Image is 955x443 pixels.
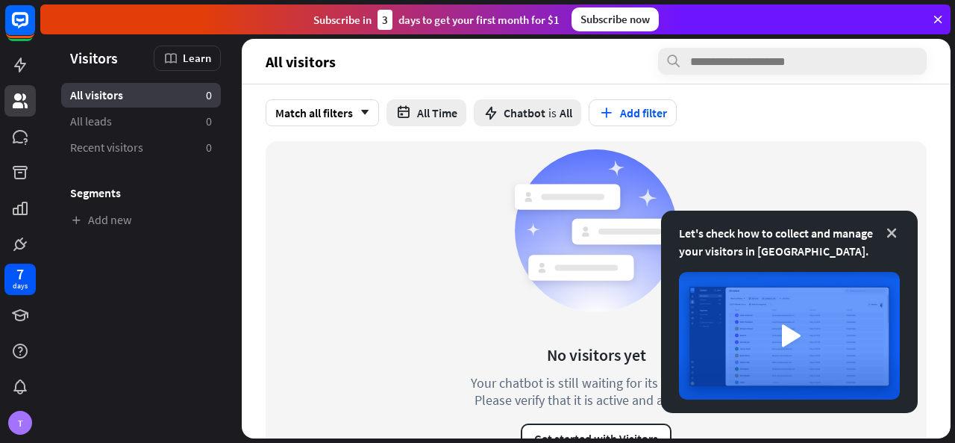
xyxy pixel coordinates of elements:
[313,10,560,30] div: Subscribe in days to get your first month for $1
[206,140,212,155] aside: 0
[183,51,211,65] span: Learn
[679,224,900,260] div: Let's check how to collect and manage your visitors in [GEOGRAPHIC_DATA].
[13,281,28,291] div: days
[12,6,57,51] button: Open LiveChat chat widget
[443,374,749,409] div: Your chatbot is still waiting for its first visitor. Please verify that it is active and accessible.
[679,272,900,400] img: image
[547,344,646,365] div: No visitors yet
[378,10,392,30] div: 3
[548,105,557,120] span: is
[386,99,466,126] button: All Time
[70,114,112,129] span: All leads
[8,411,32,435] div: T
[61,185,221,200] h3: Segments
[70,140,143,155] span: Recent visitors
[4,264,36,295] a: 7 days
[589,99,677,126] button: Add filter
[70,87,123,103] span: All visitors
[504,105,545,120] span: Chatbot
[572,7,659,31] div: Subscribe now
[70,49,118,66] span: Visitors
[560,105,572,120] span: All
[16,267,24,281] div: 7
[61,109,221,134] a: All leads 0
[206,87,212,103] aside: 0
[266,99,379,126] div: Match all filters
[353,108,369,117] i: arrow_down
[61,135,221,160] a: Recent visitors 0
[61,208,221,232] a: Add new
[266,53,336,70] span: All visitors
[206,114,212,129] aside: 0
